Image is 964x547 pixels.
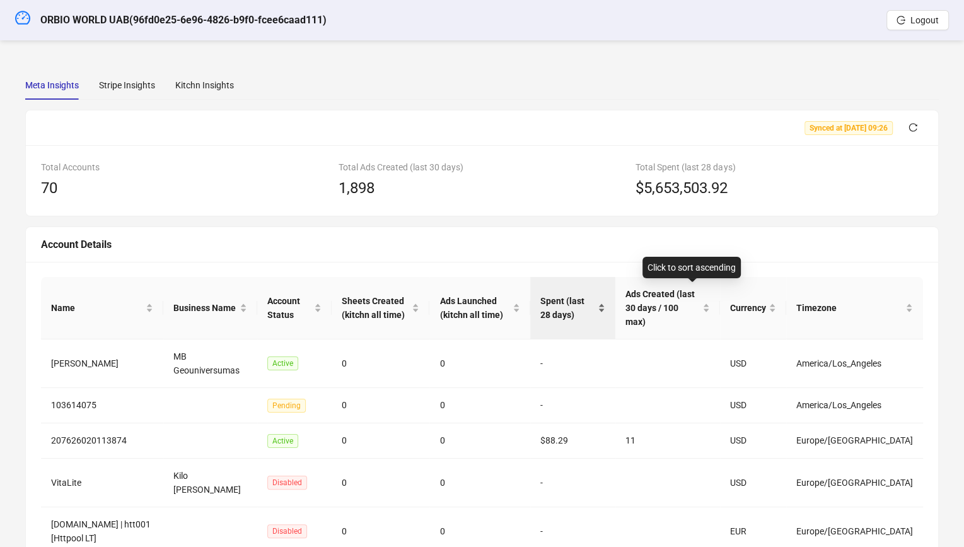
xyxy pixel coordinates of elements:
td: 103614075 [41,388,163,423]
th: Account Status [257,277,332,339]
button: Logout [886,10,949,30]
td: $88.29 [530,423,615,459]
span: Disabled [267,476,307,490]
span: Business Name [173,301,237,315]
td: America/Los_Angeles [786,388,923,423]
div: Account Details [41,237,923,252]
td: 0 [332,423,429,459]
span: logout [897,16,905,25]
span: $5,653,503.92 [636,177,728,201]
td: 0 [429,423,530,459]
div: Total Spent (last 28 days) [636,160,923,174]
td: 0 [429,459,530,507]
td: USD [720,388,786,423]
div: Kitchn Insights [175,78,234,92]
span: Currency [730,301,766,315]
td: Europe/[GEOGRAPHIC_DATA] [786,459,923,507]
td: USD [720,423,786,459]
span: Ads Launched (kitchn all time) [439,294,509,322]
td: [PERSON_NAME] [41,339,163,388]
td: - [530,459,615,507]
span: Ads Created (last 30 days / 100 max) [625,287,700,329]
th: Spent (last 28 days) [530,277,615,339]
th: Ads Created (last 30 days / 100 max) [615,277,720,339]
th: Business Name [163,277,257,339]
td: America/Los_Angeles [786,339,923,388]
span: Spent (last 28 days) [540,294,595,322]
td: VitaLite [41,459,163,507]
td: USD [720,339,786,388]
span: Logout [910,15,939,25]
td: 0 [332,339,429,388]
td: 0 [429,388,530,423]
td: 0 [332,459,429,507]
span: 1,898 [339,179,375,197]
span: Account Status [267,294,312,322]
td: 0 [429,339,530,388]
td: 0 [332,388,429,423]
span: reload [909,123,917,132]
th: Name [41,277,163,339]
span: Pending [267,399,306,413]
td: - [530,388,615,423]
th: Currency [720,277,786,339]
span: Disabled [267,524,307,538]
td: 11 [615,423,720,459]
td: - [530,339,615,388]
div: Stripe Insights [99,78,155,92]
span: Name [51,301,143,315]
span: dashboard [15,10,30,25]
td: Kilo [PERSON_NAME] [163,459,257,507]
th: Sheets Created (kitchn all time) [332,277,429,339]
span: Sheets Created (kitchn all time) [342,294,409,322]
span: Active [267,356,298,370]
th: Ads Launched (kitchn all time) [429,277,530,339]
span: Active [267,434,298,448]
span: Synced at [DATE] 09:26 [804,121,893,135]
div: Meta Insights [25,78,79,92]
span: Timezone [796,301,903,315]
td: 207626020113874 [41,423,163,459]
span: 70 [41,179,57,197]
td: MB Geouniversumas [163,339,257,388]
td: Europe/[GEOGRAPHIC_DATA] [786,423,923,459]
td: USD [720,459,786,507]
th: Timezone [786,277,923,339]
h5: ORBIO WORLD UAB ( 96fd0e25-6e96-4826-b9f0-fcee6caad111 ) [40,13,327,28]
div: Total Ads Created (last 30 days) [339,160,626,174]
div: Total Accounts [41,160,328,174]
